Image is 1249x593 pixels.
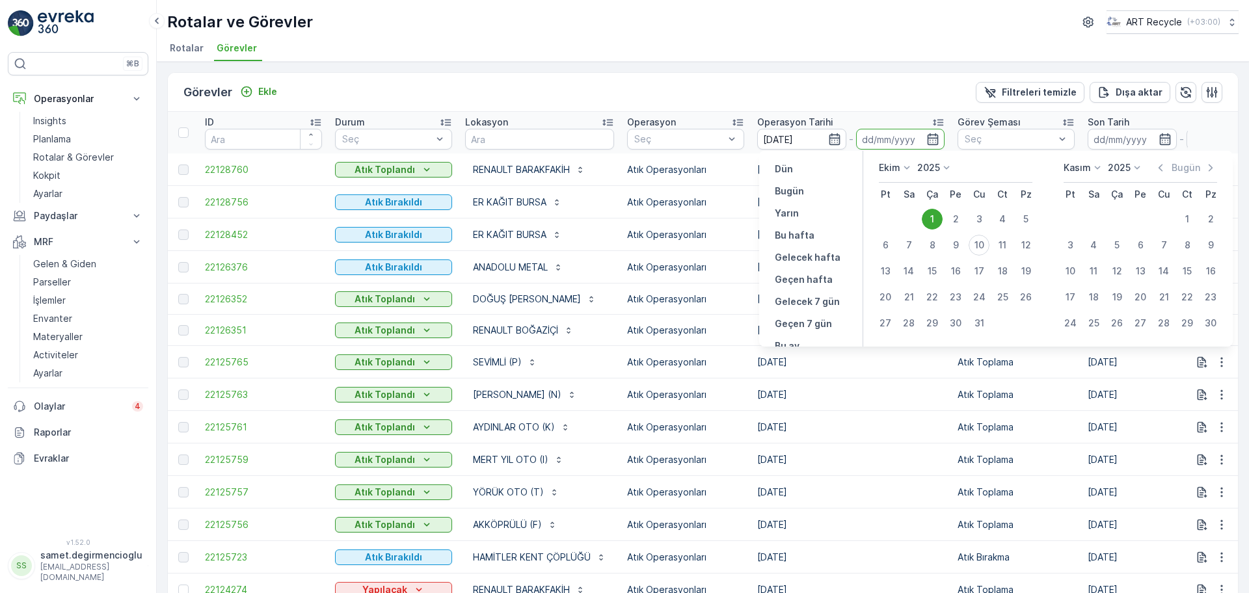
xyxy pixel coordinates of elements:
p: AKKÖPRÜLÜ (F) [473,518,542,531]
p: Gelen & Giden [33,257,96,270]
th: Cuma [1152,183,1175,206]
button: Yarın [770,205,804,221]
button: Atık Toplandı [335,387,452,402]
button: AKKÖPRÜLÜ (F) [465,514,565,535]
div: 5 [1015,209,1036,230]
button: DOĞUŞ [PERSON_NAME] [465,289,604,310]
div: 22 [922,287,943,308]
div: 12 [1015,235,1036,256]
p: SEVİMLİ (P) [473,356,522,369]
p: Atık Toplandı [355,388,415,401]
input: dd/mm/yyyy [1088,129,1177,150]
button: Atık Toplandı [335,354,452,370]
a: 22125759 [205,453,322,466]
p: Bugün [1172,161,1200,174]
p: Görevler [183,83,232,101]
p: DOĞUŞ [PERSON_NAME] [473,293,581,306]
button: HAMİTLER KENT ÇÖPLÜĞÜ [465,547,614,568]
div: 3 [969,209,989,230]
button: AYDINLAR OTO (K) [465,417,578,438]
p: - [1179,131,1184,147]
p: Envanter [33,312,72,325]
div: Toggle Row Selected [178,165,189,175]
a: Envanter [28,310,148,328]
td: [DATE] [751,541,951,573]
p: Atık Toplandı [355,486,415,499]
button: Atık Bırakıldı [335,259,452,275]
p: Bugün [775,185,804,198]
a: Activiteler [28,346,148,364]
button: ANADOLU METAL [465,257,571,278]
th: Cuma [967,183,991,206]
div: Toggle Row Selected [178,357,189,367]
img: logo [8,10,34,36]
input: Ara [205,129,322,150]
a: 22125765 [205,356,322,369]
div: 15 [1177,261,1198,282]
p: MRF [34,235,122,248]
button: Operasyonlar [8,86,148,112]
p: Atık Bırakıldı [365,196,422,209]
p: Atık Operasyonları [627,196,744,209]
div: 19 [1107,287,1127,308]
a: İşlemler [28,291,148,310]
td: [DATE] [751,346,951,378]
p: Gelecek hafta [775,251,840,264]
button: Paydaşlar [8,203,148,229]
button: Atık Bırakıldı [335,227,452,243]
div: 13 [875,261,896,282]
p: İşlemler [33,294,66,307]
button: Bu hafta [770,228,820,243]
p: Atık Operasyonları [627,261,744,274]
a: 22125756 [205,518,322,531]
th: Pazartesi [1058,183,1082,206]
a: 22126351 [205,324,322,337]
div: 14 [1153,261,1174,282]
div: 20 [875,287,896,308]
button: Ekle [235,84,282,99]
p: ER KAĞIT BURSA [473,228,546,241]
button: SEVİMLİ (P) [465,352,545,373]
p: RENAULT BARAKFAKİH [473,163,570,176]
p: Ekim [879,161,900,174]
input: dd/mm/yyyy [757,129,846,150]
div: 2 [945,209,966,230]
p: Atık Toplandı [355,356,415,369]
p: ANADOLU METAL [473,261,548,274]
p: ART Recycle [1126,16,1182,29]
div: 24 [969,287,989,308]
button: ER KAĞIT BURSA [465,192,570,213]
p: samet.degirmencioglu [40,549,142,562]
div: 24 [1060,313,1081,334]
a: 22128760 [205,163,322,176]
p: Materyaller [33,330,83,343]
div: 23 [945,287,966,308]
th: Pazar [1014,183,1038,206]
p: Yarın [775,207,799,220]
div: 22 [1177,287,1198,308]
div: 1 [922,209,943,230]
p: YÖRÜK OTO (T) [473,486,544,499]
p: AYDINLAR OTO (K) [473,421,555,434]
th: Perşembe [1129,183,1152,206]
div: 30 [945,313,966,334]
div: 13 [1130,261,1151,282]
div: 11 [992,235,1013,256]
a: Ayarlar [28,364,148,382]
p: Gelecek 7 gün [775,295,840,308]
button: Filtreleri temizle [976,82,1084,103]
p: Atık Toplandı [355,293,415,306]
button: ER KAĞIT BURSA [465,224,570,245]
p: Atık Operasyonları [627,228,744,241]
p: Lokasyon [465,116,508,129]
div: 21 [1153,287,1174,308]
a: Rotalar & Görevler [28,148,148,166]
p: Evraklar [34,452,143,465]
p: Atık Operasyonları [627,421,744,434]
div: 7 [1153,235,1174,256]
div: 31 [969,313,989,334]
a: Raporlar [8,419,148,445]
th: Cumartesi [1175,183,1199,206]
p: Paydaşlar [34,209,122,222]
